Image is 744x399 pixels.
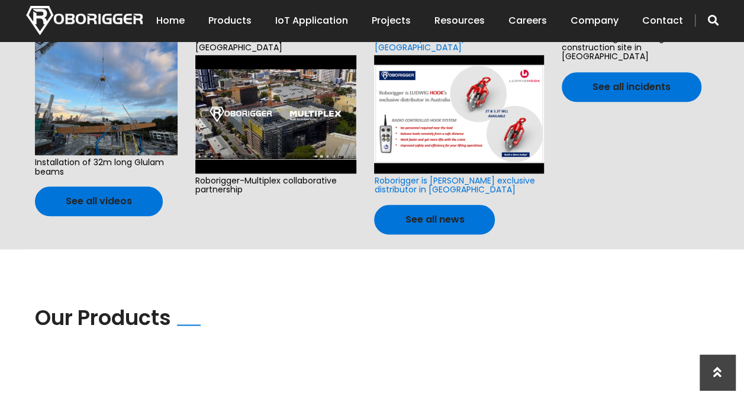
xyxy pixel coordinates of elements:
[374,175,534,195] a: Roborigger is [PERSON_NAME] exclusive distributor in [GEOGRAPHIC_DATA]
[195,55,357,173] img: hqdefault.jpg
[562,31,708,64] span: Worker entagled in a tagline in a construction site in [GEOGRAPHIC_DATA]
[208,2,252,39] a: Products
[508,2,547,39] a: Careers
[35,37,178,155] img: e6f0d910-cd76-44a6-a92d-b5ff0f84c0aa-2.jpg
[642,2,683,39] a: Contact
[275,2,348,39] a: IoT Application
[195,173,357,198] span: Roborigger-Multiplex collaborative partnership
[156,2,185,39] a: Home
[35,186,163,216] a: See all videos
[562,72,701,102] a: See all incidents
[372,2,411,39] a: Projects
[35,305,171,330] h2: Our Products
[571,2,619,39] a: Company
[434,2,485,39] a: Resources
[374,205,495,234] a: See all news
[35,155,178,179] span: Installation of 32m long Glulam beams
[26,6,143,35] img: Nortech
